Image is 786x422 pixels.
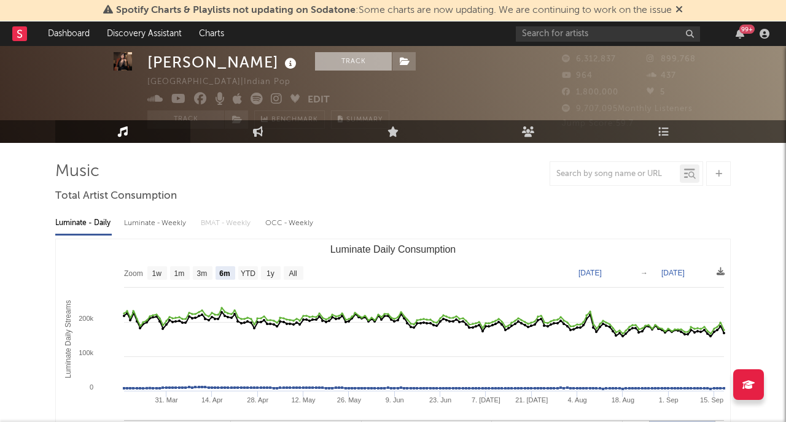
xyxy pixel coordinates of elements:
span: Dismiss [675,6,683,15]
text: All [289,269,297,278]
button: Track [315,52,392,71]
div: OCC - Weekly [265,213,314,234]
text: 7. [DATE] [472,396,500,404]
span: 437 [647,72,676,80]
text: 3m [197,269,208,278]
button: Summary [331,110,389,129]
span: Summary [346,117,383,123]
text: 100k [79,349,93,356]
text: 28. Apr [247,396,268,404]
text: Luminate Daily Consumption [330,244,456,255]
text: YTD [241,269,255,278]
input: Search for artists [516,26,700,42]
div: [PERSON_NAME] [147,52,300,72]
text: 31. Mar [155,396,178,404]
a: Benchmark [254,110,325,129]
span: 1,800,000 [562,88,618,96]
text: 200k [79,315,93,322]
text: 1w [152,269,162,278]
text: → [640,269,648,277]
span: 6,312,837 [562,55,616,63]
text: Luminate Daily Streams [64,300,72,378]
div: 99 + [739,25,755,34]
span: 5 [647,88,665,96]
span: Benchmark [271,113,318,128]
button: 99+ [736,29,744,39]
text: 23. Jun [429,396,451,404]
text: 12. May [291,396,316,404]
a: Charts [190,21,233,46]
text: 15. Sep [700,396,723,404]
span: Spotify Charts & Playlists not updating on Sodatone [116,6,356,15]
text: 18. Aug [612,396,634,404]
text: 9. Jun [386,396,404,404]
a: Discovery Assistant [98,21,190,46]
div: Luminate - Daily [55,213,112,234]
text: [DATE] [661,269,685,277]
button: Track [147,110,224,129]
a: Dashboard [39,21,98,46]
text: 6m [219,269,230,278]
span: 899,768 [647,55,696,63]
div: Luminate - Weekly [124,213,189,234]
span: Total Artist Consumption [55,189,177,204]
text: 1. Sep [659,396,679,404]
text: Zoom [124,269,143,278]
text: 1y [267,269,274,278]
text: 4. Aug [567,396,586,404]
span: 9,707,095 Monthly Listeners [562,105,693,113]
span: 964 [562,72,593,80]
text: 14. Apr [201,396,223,404]
input: Search by song name or URL [550,169,680,179]
div: [GEOGRAPHIC_DATA] | Indian Pop [147,75,305,90]
text: 1m [174,269,185,278]
text: 21. [DATE] [515,396,548,404]
text: 0 [90,383,93,391]
button: Edit [308,93,330,108]
span: : Some charts are now updating. We are continuing to work on the issue [116,6,672,15]
text: [DATE] [578,269,602,277]
text: 26. May [337,396,362,404]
